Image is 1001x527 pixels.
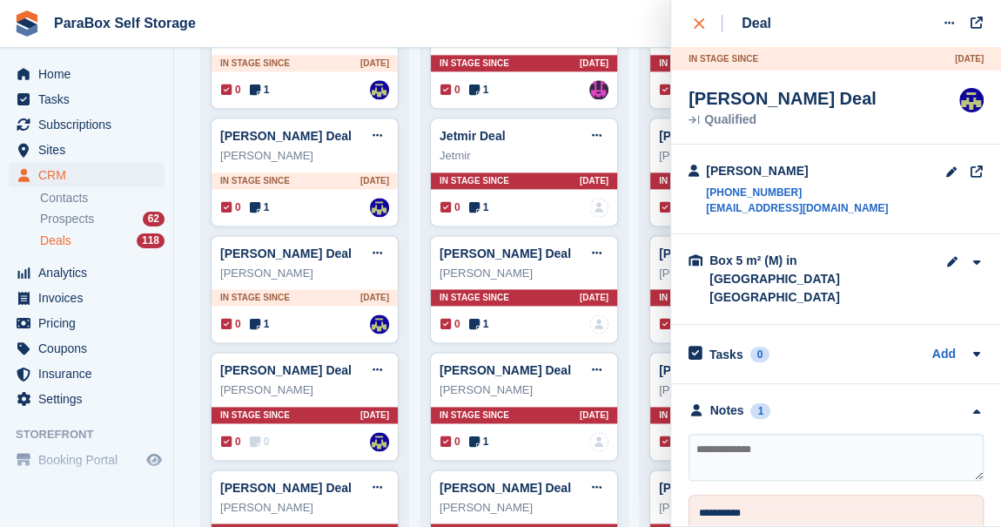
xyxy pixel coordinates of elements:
[9,336,165,361] a: menu
[659,291,729,304] span: In stage since
[250,82,270,98] span: 1
[360,291,389,304] span: [DATE]
[38,336,143,361] span: Coupons
[659,57,729,70] span: In stage since
[9,260,165,285] a: menu
[659,382,828,399] div: [PERSON_NAME]
[220,265,389,282] div: [PERSON_NAME]
[9,163,165,187] a: menu
[38,286,143,310] span: Invoices
[38,387,143,411] span: Settings
[220,174,290,187] span: In stage since
[221,82,241,98] span: 0
[9,112,165,137] a: menu
[659,174,729,187] span: In stage since
[440,247,571,260] a: [PERSON_NAME] Deal
[360,174,389,187] span: [DATE]
[589,432,608,451] a: deal-assignee-blank
[360,57,389,70] span: [DATE]
[580,57,608,70] span: [DATE]
[742,13,771,34] div: Deal
[709,252,883,307] div: Box 5 m² (M) in [GEOGRAPHIC_DATA] [GEOGRAPHIC_DATA]
[660,199,680,215] span: 0
[250,316,270,332] span: 1
[440,499,608,517] div: [PERSON_NAME]
[250,199,270,215] span: 1
[689,52,758,65] span: In stage since
[9,311,165,335] a: menu
[220,57,290,70] span: In stage since
[589,198,608,217] img: deal-assignee-blank
[750,347,770,362] div: 0
[580,291,608,304] span: [DATE]
[469,316,489,332] span: 1
[440,363,571,377] a: [PERSON_NAME] Deal
[38,112,143,137] span: Subscriptions
[440,82,460,98] span: 0
[955,52,984,65] span: [DATE]
[16,426,173,443] span: Storefront
[932,345,956,365] a: Add
[660,434,680,449] span: 0
[360,409,389,422] span: [DATE]
[221,199,241,215] span: 0
[40,211,94,227] span: Prospects
[659,129,806,143] a: [PERSON_NAME] Accord
[40,233,71,249] span: Deals
[38,87,143,111] span: Tasks
[440,409,509,422] span: In stage since
[9,448,165,472] a: menu
[220,382,389,399] div: [PERSON_NAME]
[706,185,888,200] a: [PHONE_NUMBER]
[220,409,290,422] span: In stage since
[220,291,290,304] span: In stage since
[660,316,680,332] span: 0
[689,114,877,126] div: Qualified
[589,314,608,334] img: deal-assignee-blank
[659,265,828,282] div: [PERSON_NAME]
[137,233,165,248] div: 118
[750,403,770,419] div: 1
[440,316,460,332] span: 0
[9,62,165,86] a: menu
[440,57,509,70] span: In stage since
[709,347,743,362] h2: Tasks
[9,387,165,411] a: menu
[9,361,165,386] a: menu
[38,311,143,335] span: Pricing
[220,247,352,260] a: [PERSON_NAME] Deal
[440,147,608,165] div: Jetmir
[38,361,143,386] span: Insurance
[959,88,984,112] img: Gaspard Frey
[469,82,489,98] span: 1
[659,499,828,517] div: [PERSON_NAME]
[440,434,460,449] span: 0
[250,434,270,449] span: 0
[220,363,352,377] a: [PERSON_NAME] Deal
[440,265,608,282] div: [PERSON_NAME]
[9,286,165,310] a: menu
[14,10,40,37] img: stora-icon-8386f47178a22dfd0bd8f6a31ec36ba5ce8667c1dd55bd0f319d3a0aa187defe.svg
[370,198,389,217] a: Gaspard Frey
[370,432,389,451] img: Gaspard Frey
[38,62,143,86] span: Home
[440,199,460,215] span: 0
[370,80,389,99] img: Gaspard Frey
[38,260,143,285] span: Analytics
[370,314,389,334] a: Gaspard Frey
[38,138,143,162] span: Sites
[660,82,680,98] span: 0
[469,434,489,449] span: 1
[659,481,761,495] a: [PERSON_NAME]
[580,174,608,187] span: [DATE]
[143,212,165,226] div: 62
[38,163,143,187] span: CRM
[659,147,828,165] div: [PERSON_NAME]
[580,409,608,422] span: [DATE]
[440,129,505,143] a: Jetmir Deal
[440,382,608,399] div: [PERSON_NAME]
